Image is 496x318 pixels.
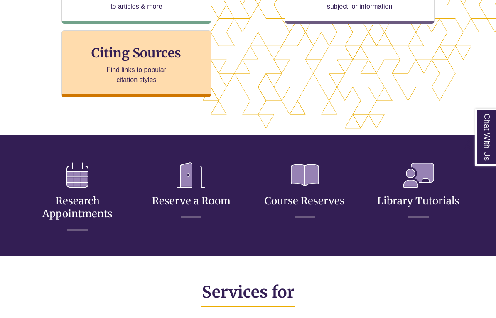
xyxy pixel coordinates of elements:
[42,174,113,220] a: Research Appointments
[265,174,345,207] a: Course Reserves
[96,65,177,85] p: Find links to popular citation styles
[61,30,211,97] a: Citing Sources Find links to popular citation styles
[86,45,187,61] h3: Citing Sources
[463,140,494,151] a: Back to Top
[152,174,231,207] a: Reserve a Room
[377,174,459,207] a: Library Tutorials
[202,282,295,302] span: Services for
